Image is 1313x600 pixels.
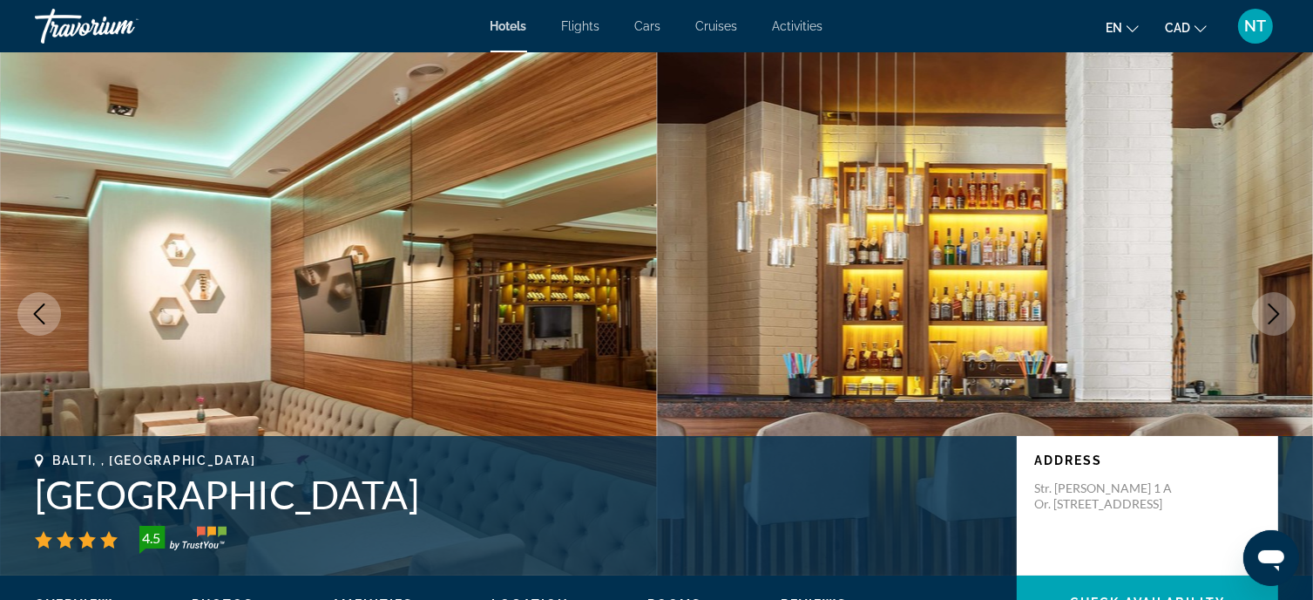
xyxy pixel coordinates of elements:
[1243,530,1299,586] iframe: Bouton de lancement de la fenêtre de messagerie
[35,472,999,517] h1: [GEOGRAPHIC_DATA]
[635,19,661,33] a: Cars
[139,526,227,554] img: trustyou-badge-hor.svg
[17,292,61,336] button: Previous image
[1106,15,1139,40] button: Change language
[1034,481,1174,512] p: Str. [PERSON_NAME] 1 A Or. [STREET_ADDRESS]
[1233,8,1278,44] button: User Menu
[35,3,209,49] a: Travorium
[52,453,256,467] span: Balti, , [GEOGRAPHIC_DATA]
[773,19,823,33] a: Activities
[1252,292,1296,336] button: Next image
[1165,15,1207,40] button: Change currency
[562,19,600,33] a: Flights
[1034,453,1261,467] p: Address
[491,19,527,33] a: Hotels
[1106,21,1122,35] span: en
[1165,21,1190,35] span: CAD
[696,19,738,33] a: Cruises
[134,528,169,549] div: 4.5
[1245,17,1267,35] span: NT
